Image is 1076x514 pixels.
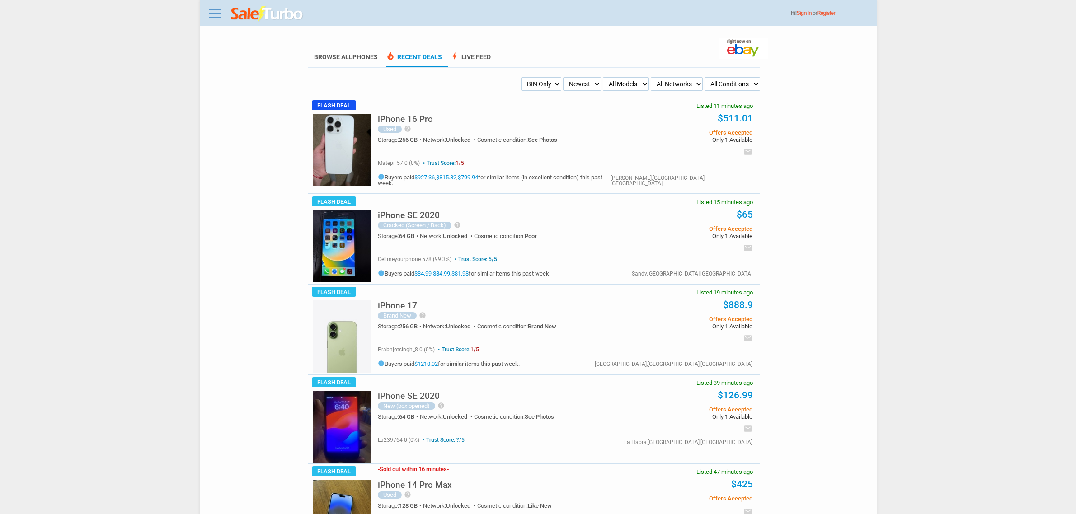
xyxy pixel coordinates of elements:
span: Listed 15 minutes ago [696,199,753,205]
a: Register [817,10,835,16]
a: $425 [731,479,753,490]
a: Browse AllPhones [314,53,378,61]
span: Trust Score: [421,160,464,166]
span: Offers Accepted [616,316,752,322]
span: See Photos [525,413,554,420]
span: Flash Deal [312,466,356,476]
span: Offers Accepted [616,495,752,501]
a: $799.94 [458,174,478,181]
a: $927.36 [414,174,435,181]
h5: iPhone 14 Pro Max [378,481,452,489]
span: - [378,466,380,472]
a: $84.99 [433,270,450,277]
a: local_fire_departmentRecent Deals [386,53,442,67]
div: Storage: [378,233,420,239]
div: Network: [423,503,477,509]
span: 64 GB [399,233,414,239]
i: help [454,221,461,229]
a: iPhone SE 2020 [378,393,440,400]
a: Sign In [797,10,812,16]
span: prabhjotsingh_8 0 (0%) [378,346,435,353]
span: Trust Score: [436,346,479,353]
i: help [404,491,411,498]
span: Listed 47 minutes ago [696,469,753,475]
span: matepi_57 0 (0%) [378,160,420,166]
a: $84.99 [414,270,432,277]
span: cellmeyourphone 578 (99.3%) [378,256,451,262]
span: 1/5 [470,346,479,353]
span: Unlocked [446,502,470,509]
img: s-l225.jpg [313,300,371,373]
h5: iPhone 16 Pro [378,115,433,123]
h5: iPhone 17 [378,301,417,310]
div: [GEOGRAPHIC_DATA],[GEOGRAPHIC_DATA],[GEOGRAPHIC_DATA] [595,361,752,367]
a: iPhone 14 Pro Max [378,482,452,489]
a: boltLive Feed [450,53,491,67]
div: La Habra,[GEOGRAPHIC_DATA],[GEOGRAPHIC_DATA] [624,439,752,445]
a: $888.9 [723,299,753,310]
div: Cosmetic condition: [474,414,554,420]
i: email [743,424,752,433]
a: $65 [737,209,753,220]
div: Network: [420,414,474,420]
h5: Buyers paid , , for similar items (in excellent condition) this past week. [378,173,611,186]
span: - [447,466,449,472]
span: local_fire_department [386,51,395,61]
span: Only 1 Available [616,233,752,239]
div: Storage: [378,137,423,143]
span: Unlocked [446,323,470,330]
span: 256 GB [399,136,418,143]
span: Hi! [791,10,797,16]
a: iPhone SE 2020 [378,213,440,220]
span: Listed 39 minutes ago [696,380,753,386]
span: Listed 11 minutes ago [696,103,753,109]
div: Cracked (Screen / Back) [378,222,451,229]
span: la239764 0 (0%) [378,437,419,443]
div: Storage: [378,323,423,329]
span: Flash Deal [312,287,356,297]
span: 256 GB [399,323,418,330]
div: Cosmetic condition: [477,503,552,509]
i: email [743,147,752,156]
span: Unlocked [443,233,467,239]
a: $815.82 [436,174,456,181]
div: Brand New [378,312,417,319]
div: [PERSON_NAME],[GEOGRAPHIC_DATA],[GEOGRAPHIC_DATA] [611,175,752,186]
h3: Sold out within 16 minutes [378,466,449,472]
div: Storage: [378,414,420,420]
span: 1/5 [456,160,464,166]
i: help [404,125,411,132]
span: Only 1 Available [616,323,752,329]
i: help [419,312,426,319]
h5: iPhone SE 2020 [378,211,440,220]
img: s-l225.jpg [313,391,371,463]
a: $1210.02 [414,360,438,367]
i: email [743,334,752,343]
a: $81.98 [451,270,469,277]
img: s-l225.jpg [313,210,371,282]
div: Cosmetic condition: [477,137,557,143]
span: Poor [525,233,537,239]
div: Sandy,[GEOGRAPHIC_DATA],[GEOGRAPHIC_DATA] [632,271,752,276]
span: Flash Deal [312,377,356,387]
i: help [437,402,445,409]
div: New (box opened) [378,402,435,410]
span: Listed 19 minutes ago [696,290,753,295]
div: Network: [420,233,474,239]
span: See Photos [528,136,557,143]
span: Offers Accepted [616,130,752,136]
img: saleturbo.com - Online Deals and Discount Coupons [231,6,304,22]
div: Cosmetic condition: [477,323,556,329]
span: 128 GB [399,502,418,509]
span: bolt [450,51,459,61]
i: info [378,360,385,367]
a: $511.01 [718,113,753,124]
span: or [813,10,835,16]
span: Unlocked [446,136,470,143]
span: Flash Deal [312,196,356,206]
span: Trust Score: ?/5 [421,437,465,443]
h5: iPhone SE 2020 [378,392,440,400]
span: Offers Accepted [616,226,752,232]
span: Brand New [528,323,556,330]
img: s-l225.jpg [313,114,371,186]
